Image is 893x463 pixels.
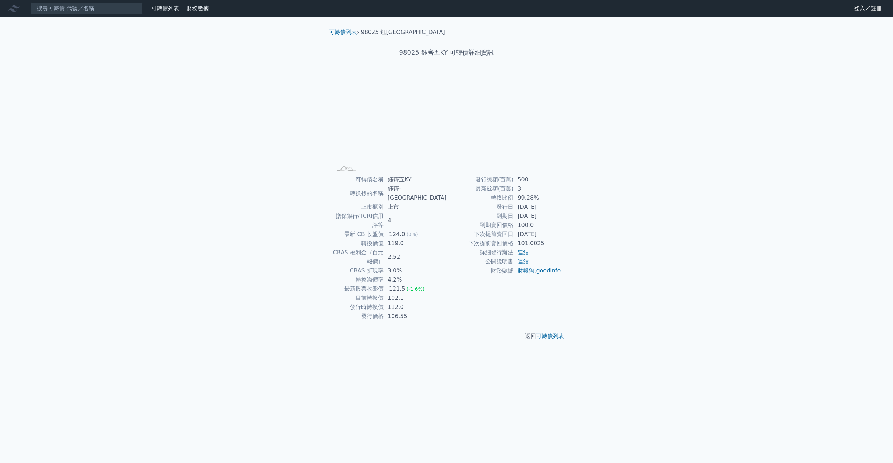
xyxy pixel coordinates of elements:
td: 上市 [384,202,446,212]
td: 4 [384,212,446,230]
td: 最新股票收盤價 [332,284,384,293]
td: 下次提前賣回價格 [446,239,513,248]
td: 112.0 [384,303,446,312]
td: 2.52 [384,248,446,266]
td: 發行價格 [332,312,384,321]
td: [DATE] [513,202,561,212]
td: 擔保銀行/TCRI信用評等 [332,212,384,230]
td: [DATE] [513,230,561,239]
td: 下次提前賣回日 [446,230,513,239]
td: 3 [513,184,561,193]
td: [DATE] [513,212,561,221]
td: 轉換比例 [446,193,513,202]
td: 3.0% [384,266,446,275]
td: 119.0 [384,239,446,248]
span: (-1.6%) [407,286,425,292]
a: 連結 [518,258,529,265]
td: 100.0 [513,221,561,230]
td: CBAS 權利金（百元報價） [332,248,384,266]
td: 轉換價值 [332,239,384,248]
td: 轉換標的名稱 [332,184,384,202]
td: 106.55 [384,312,446,321]
g: Chart [343,80,553,163]
a: 財報狗 [518,267,534,274]
td: 公開說明書 [446,257,513,266]
a: 可轉債列表 [536,333,564,339]
h1: 98025 鈺齊五KY 可轉債詳細資訊 [323,48,570,57]
a: 財務數據 [187,5,209,12]
a: 登入／註冊 [848,3,887,14]
td: CBAS 折現率 [332,266,384,275]
a: goodinfo [536,267,561,274]
td: 500 [513,175,561,184]
td: 詳細發行辦法 [446,248,513,257]
td: 最新餘額(百萬) [446,184,513,193]
div: 124.0 [388,230,407,239]
a: 可轉債列表 [151,5,179,12]
div: 121.5 [388,284,407,293]
li: › [329,28,359,36]
td: 發行日 [446,202,513,212]
span: (0%) [407,231,418,237]
td: 4.2% [384,275,446,284]
td: 轉換溢價率 [332,275,384,284]
td: 鈺齊-[GEOGRAPHIC_DATA] [384,184,446,202]
td: 財務數據 [446,266,513,275]
li: 98025 鈺[GEOGRAPHIC_DATA] [361,28,445,36]
td: 發行總額(百萬) [446,175,513,184]
input: 搜尋可轉債 代號／名稱 [31,2,143,14]
td: 99.28% [513,193,561,202]
a: 可轉債列表 [329,29,357,35]
a: 連結 [518,249,529,256]
td: 最新 CB 收盤價 [332,230,384,239]
td: 101.0025 [513,239,561,248]
td: , [513,266,561,275]
td: 102.1 [384,293,446,303]
td: 可轉債名稱 [332,175,384,184]
td: 目前轉換價 [332,293,384,303]
td: 發行時轉換價 [332,303,384,312]
td: 到期日 [446,212,513,221]
td: 鈺齊五KY [384,175,446,184]
p: 返回 [323,332,570,340]
td: 上市櫃別 [332,202,384,212]
td: 到期賣回價格 [446,221,513,230]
